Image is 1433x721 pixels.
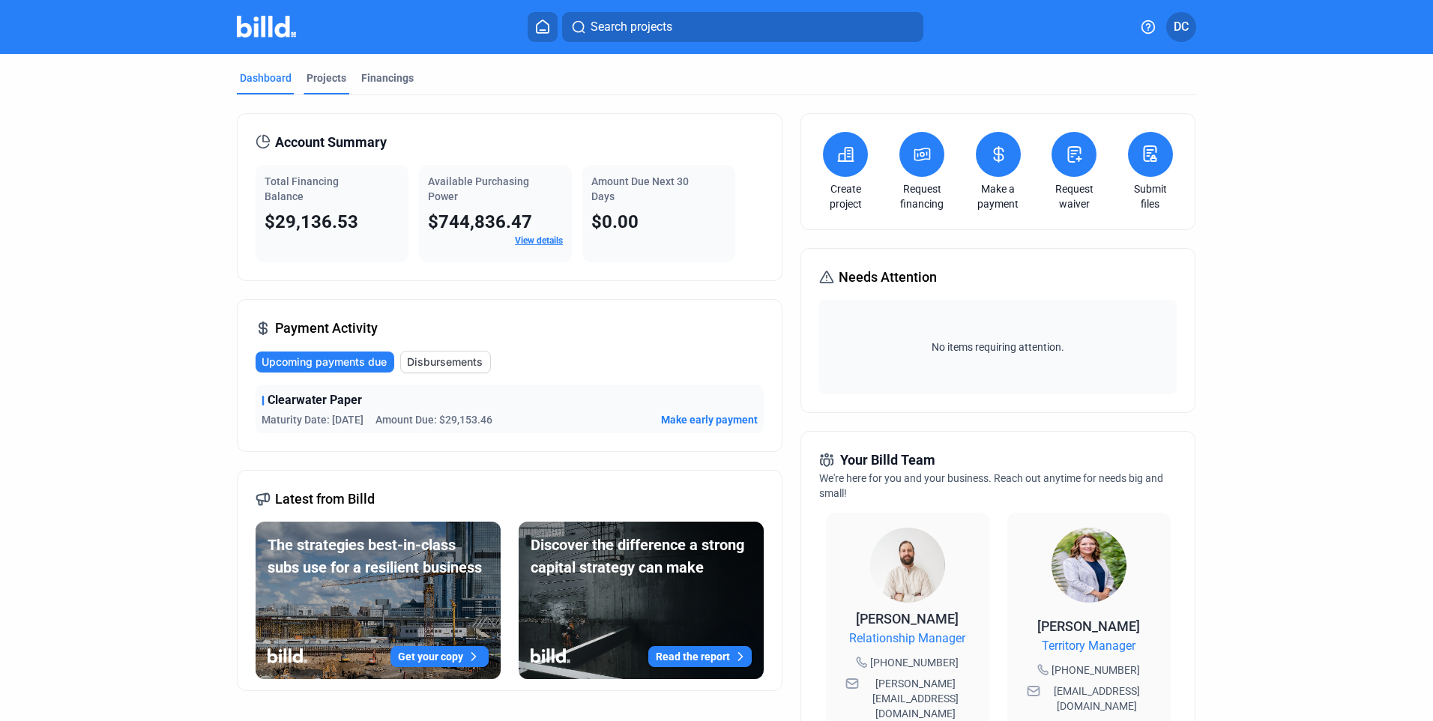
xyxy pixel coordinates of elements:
[375,412,492,427] span: Amount Due: $29,153.46
[390,646,489,667] button: Get your copy
[265,211,358,232] span: $29,136.53
[840,450,935,471] span: Your Billd Team
[240,70,292,85] div: Dashboard
[648,646,752,667] button: Read the report
[849,630,965,648] span: Relationship Manager
[1042,637,1135,655] span: Territory Manager
[275,489,375,510] span: Latest from Billd
[275,132,387,153] span: Account Summary
[819,472,1163,499] span: We're here for you and your business. Reach out anytime for needs big and small!
[1174,18,1189,36] span: DC
[591,211,639,232] span: $0.00
[870,528,945,603] img: Relationship Manager
[515,235,563,246] a: View details
[428,211,532,232] span: $744,836.47
[307,70,346,85] div: Projects
[870,655,959,670] span: [PHONE_NUMBER]
[361,70,414,85] div: Financings
[862,676,970,721] span: [PERSON_NAME][EMAIL_ADDRESS][DOMAIN_NAME]
[1052,528,1126,603] img: Territory Manager
[819,181,872,211] a: Create project
[972,181,1025,211] a: Make a payment
[896,181,948,211] a: Request financing
[591,175,689,202] span: Amount Due Next 30 Days
[562,12,923,42] button: Search projects
[1048,181,1100,211] a: Request waiver
[531,534,752,579] div: Discover the difference a strong capital strategy can make
[237,16,296,37] img: Billd Company Logo
[262,412,363,427] span: Maturity Date: [DATE]
[400,351,491,373] button: Disbursements
[839,267,937,288] span: Needs Attention
[262,355,387,369] span: Upcoming payments due
[1124,181,1177,211] a: Submit files
[661,412,758,427] button: Make early payment
[407,355,483,369] span: Disbursements
[268,391,362,409] span: Clearwater Paper
[825,340,1170,355] span: No items requiring attention.
[256,352,394,372] button: Upcoming payments due
[1043,684,1151,714] span: [EMAIL_ADDRESS][DOMAIN_NAME]
[428,175,529,202] span: Available Purchasing Power
[275,318,378,339] span: Payment Activity
[268,534,489,579] div: The strategies best-in-class subs use for a resilient business
[265,175,339,202] span: Total Financing Balance
[1052,663,1140,678] span: [PHONE_NUMBER]
[856,611,959,627] span: [PERSON_NAME]
[591,18,672,36] span: Search projects
[1166,12,1196,42] button: DC
[1037,618,1140,634] span: [PERSON_NAME]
